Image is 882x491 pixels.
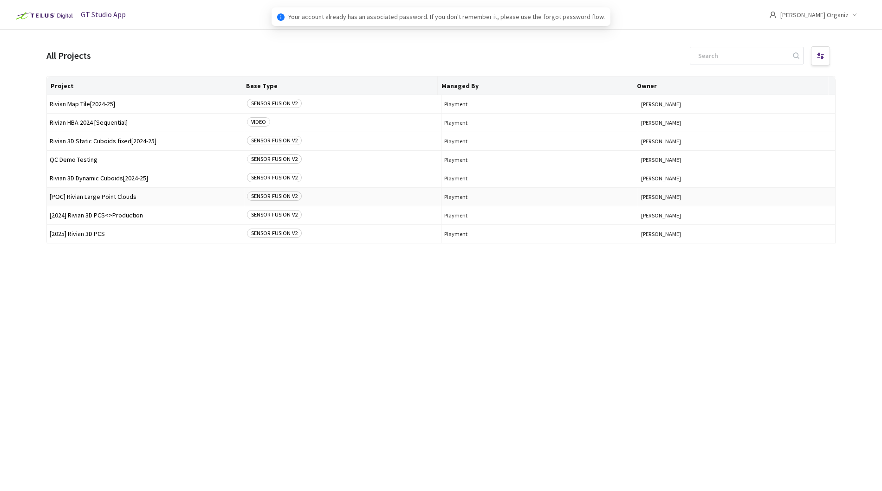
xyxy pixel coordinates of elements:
[11,8,76,23] img: Telus
[438,77,633,95] th: Managed By
[50,212,241,219] span: [2024] Rivian 3D PCS<>Production
[444,156,636,163] span: Playment
[633,77,829,95] th: Owner
[50,119,241,126] span: Rivian HBA 2024 [Sequential]
[50,156,241,163] span: QC Demo Testing
[769,11,777,19] span: user
[50,175,241,182] span: Rivian 3D Dynamic Cuboids[2024-25]
[247,99,302,108] span: SENSOR FUSION V2
[81,10,126,19] span: GT Studio App
[288,12,605,22] span: Your account already has an associated password. If you don't remember it, please use the forgot ...
[444,212,636,219] span: Playment
[50,138,241,145] span: Rivian 3D Static Cuboids fixed[2024-25]
[50,101,241,108] span: Rivian Map Tile[2024-25]
[852,13,857,17] span: down
[444,175,636,182] span: Playment
[641,138,832,145] span: [PERSON_NAME]
[247,117,270,127] span: VIDEO
[46,49,91,63] div: All Projects
[444,119,636,126] span: Playment
[50,193,241,200] span: [POC] Rivian Large Point Clouds
[47,77,242,95] th: Project
[277,13,285,21] span: info-circle
[641,193,832,200] span: [PERSON_NAME]
[641,212,832,219] span: [PERSON_NAME]
[444,138,636,145] span: Playment
[641,230,832,237] span: [PERSON_NAME]
[247,191,302,201] span: SENSOR FUSION V2
[247,136,302,145] span: SENSOR FUSION V2
[444,101,636,108] span: Playment
[247,154,302,164] span: SENSOR FUSION V2
[50,230,241,237] span: [2025] Rivian 3D PCS
[247,229,302,238] span: SENSOR FUSION V2
[693,47,791,64] input: Search
[444,230,636,237] span: Playment
[641,175,832,182] span: [PERSON_NAME]
[444,193,636,200] span: Playment
[641,101,832,108] span: [PERSON_NAME]
[641,156,832,163] span: [PERSON_NAME]
[247,210,302,219] span: SENSOR FUSION V2
[242,77,438,95] th: Base Type
[641,119,832,126] span: [PERSON_NAME]
[247,173,302,182] span: SENSOR FUSION V2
